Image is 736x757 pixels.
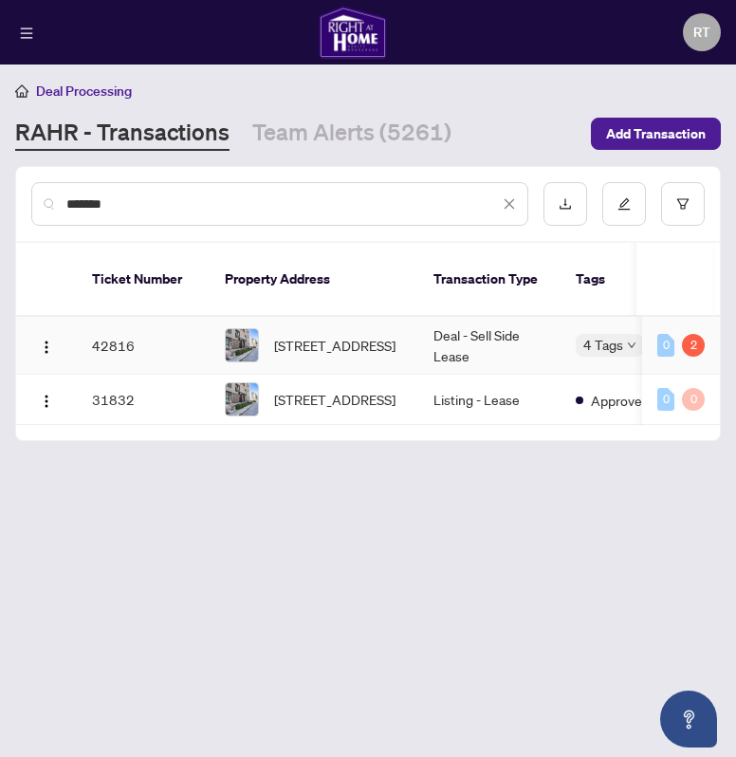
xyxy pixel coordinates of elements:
span: down [627,341,636,350]
a: RAHR - Transactions [15,117,230,151]
button: Logo [31,384,62,415]
th: Property Address [210,243,418,317]
th: Transaction Type [418,243,561,317]
img: thumbnail-img [226,383,258,415]
button: Add Transaction [591,118,721,150]
div: 0 [657,388,674,411]
div: 0 [657,334,674,357]
button: edit [602,182,646,226]
td: Listing - Lease [418,375,561,425]
td: Deal - Sell Side Lease [418,317,561,375]
span: home [15,84,28,98]
button: Open asap [660,691,717,748]
span: filter [676,197,690,211]
img: Logo [39,394,54,409]
span: edit [617,197,631,211]
a: Team Alerts (5261) [252,117,451,151]
span: download [559,197,572,211]
th: Tags [561,243,703,317]
span: Add Transaction [606,119,706,149]
button: download [543,182,587,226]
span: Approved [591,390,650,411]
button: filter [661,182,705,226]
span: 4 Tags [583,334,623,356]
span: [STREET_ADDRESS] [274,389,396,410]
td: 31832 [77,375,210,425]
img: thumbnail-img [226,329,258,361]
span: close [503,197,516,211]
span: Deal Processing [36,83,132,100]
span: RT [693,22,710,43]
th: Ticket Number [77,243,210,317]
img: logo [319,6,387,59]
span: menu [20,27,33,40]
div: 0 [682,388,705,411]
span: [STREET_ADDRESS] [274,335,396,356]
button: Logo [31,330,62,360]
img: Logo [39,340,54,355]
div: 2 [682,334,705,357]
td: 42816 [77,317,210,375]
